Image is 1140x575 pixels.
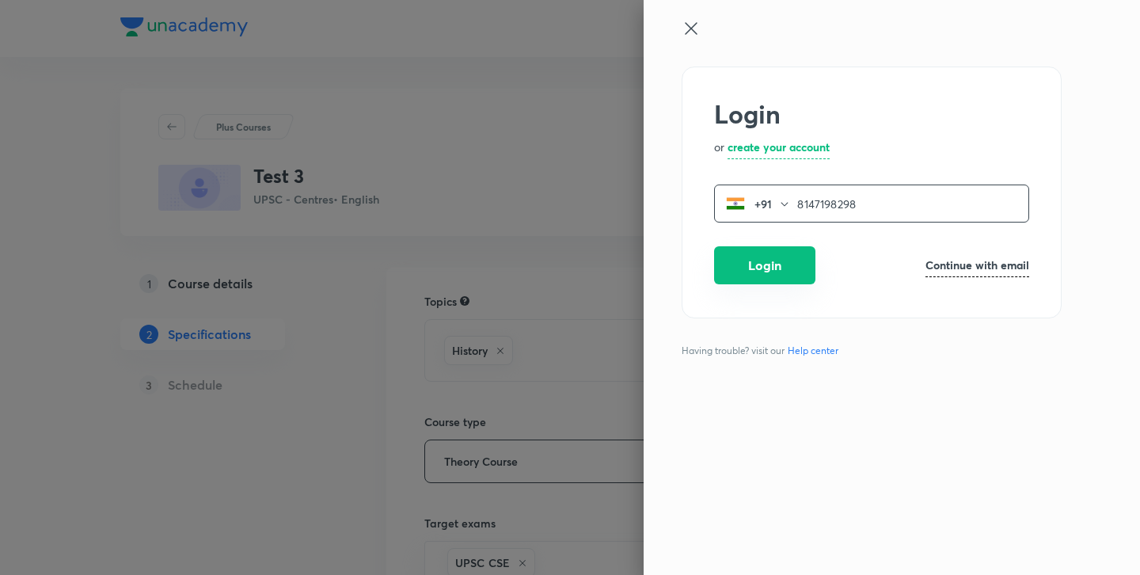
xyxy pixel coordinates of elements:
img: India [726,194,745,213]
button: Login [714,246,815,284]
input: Enter your mobile number [797,188,1028,220]
a: Help center [785,344,842,358]
span: Having trouble? visit our [682,344,845,358]
p: +91 [745,196,778,212]
a: Continue with email [925,257,1029,277]
h6: Continue with email [925,257,1029,273]
h6: create your account [728,139,830,155]
a: create your account [728,139,830,159]
p: or [714,139,724,159]
h2: Login [714,99,1029,129]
